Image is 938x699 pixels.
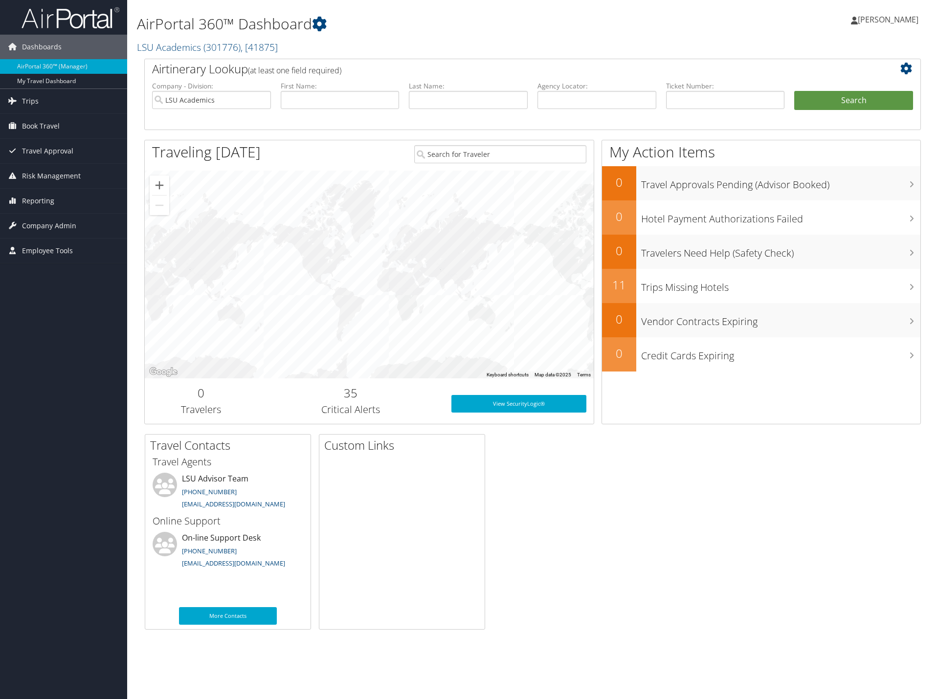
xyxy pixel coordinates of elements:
a: [EMAIL_ADDRESS][DOMAIN_NAME] [182,559,285,568]
span: Company Admin [22,214,76,238]
span: Employee Tools [22,239,73,263]
a: LSU Academics [137,41,278,54]
button: Zoom in [150,175,169,195]
span: Reporting [22,189,54,213]
h1: My Action Items [602,142,920,162]
h2: Travel Contacts [150,437,311,454]
button: Keyboard shortcuts [487,371,529,378]
h3: Travelers [152,403,250,416]
span: (at least one field required) [248,65,341,76]
li: LSU Advisor Team [148,473,308,513]
a: 0Travel Approvals Pending (Advisor Booked) [602,166,920,200]
h3: Critical Alerts [265,403,437,416]
h2: Custom Links [324,437,485,454]
label: First Name: [281,81,400,91]
label: Ticket Number: [666,81,785,91]
a: [PHONE_NUMBER] [182,487,237,496]
button: Search [794,91,913,110]
h2: 11 [602,277,636,293]
h2: Airtinerary Lookup [152,61,849,77]
input: Search for Traveler [414,145,587,163]
h2: 0 [152,385,250,401]
h3: Travel Approvals Pending (Advisor Booked) [641,173,920,192]
a: 0Travelers Need Help (Safety Check) [602,235,920,269]
h3: Online Support [153,514,303,528]
span: Trips [22,89,39,113]
a: More Contacts [179,607,277,625]
h2: 0 [602,174,636,191]
h1: AirPortal 360™ Dashboard [137,14,665,34]
span: Dashboards [22,35,62,59]
span: Risk Management [22,164,81,188]
a: 0Hotel Payment Authorizations Failed [602,200,920,235]
a: View SecurityLogic® [451,395,586,413]
a: [PERSON_NAME] [851,5,928,34]
h1: Traveling [DATE] [152,142,261,162]
a: [PHONE_NUMBER] [182,546,237,555]
span: Map data ©2025 [535,372,571,377]
h3: Travel Agents [153,455,303,469]
label: Agency Locator: [537,81,656,91]
h3: Trips Missing Hotels [641,276,920,294]
span: ( 301776 ) [203,41,241,54]
button: Zoom out [150,196,169,215]
h2: 0 [602,345,636,362]
label: Company - Division: [152,81,271,91]
h3: Travelers Need Help (Safety Check) [641,241,920,260]
h3: Vendor Contracts Expiring [641,310,920,328]
a: [EMAIL_ADDRESS][DOMAIN_NAME] [182,500,285,508]
a: Open this area in Google Maps (opens a new window) [147,366,179,378]
span: Book Travel [22,114,60,138]
h2: 0 [602,242,636,259]
span: Travel Approval [22,139,73,163]
h2: 35 [265,385,437,401]
span: [PERSON_NAME] [858,14,918,25]
h2: 0 [602,311,636,328]
img: airportal-logo.png [22,6,119,29]
h2: 0 [602,208,636,225]
a: 0Vendor Contracts Expiring [602,303,920,337]
img: Google [147,366,179,378]
h3: Hotel Payment Authorizations Failed [641,207,920,226]
a: 11Trips Missing Hotels [602,269,920,303]
a: Terms (opens in new tab) [577,372,591,377]
li: On-line Support Desk [148,532,308,572]
span: , [ 41875 ] [241,41,278,54]
a: 0Credit Cards Expiring [602,337,920,371]
h3: Credit Cards Expiring [641,344,920,363]
label: Last Name: [409,81,528,91]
